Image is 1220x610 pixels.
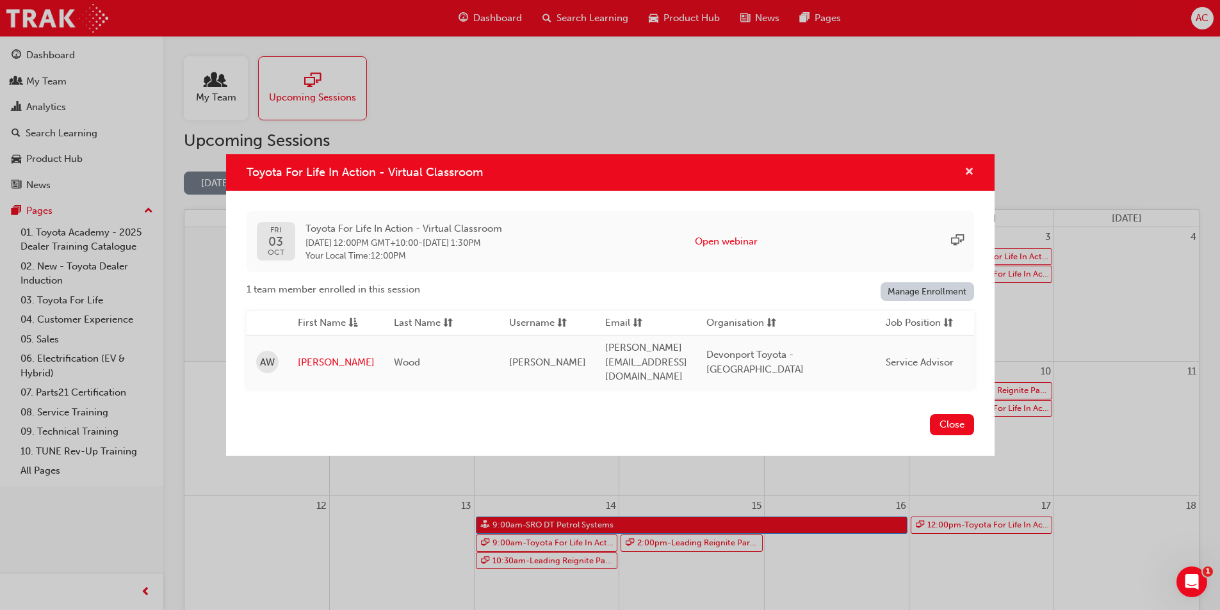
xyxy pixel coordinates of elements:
span: First Name [298,316,346,332]
span: 03 [268,235,284,248]
span: sorting-icon [943,316,953,332]
a: [PERSON_NAME] [298,355,375,370]
span: Service Advisor [886,357,954,368]
span: Organisation [706,316,764,332]
span: cross-icon [964,167,974,179]
span: OCT [268,248,284,257]
span: Job Position [886,316,941,332]
div: Toyota For Life In Action - Virtual Classroom [226,154,995,455]
button: Job Positionsorting-icon [886,316,956,332]
a: Manage Enrollment [881,282,974,301]
span: asc-icon [348,316,358,332]
button: Usernamesorting-icon [509,316,580,332]
button: cross-icon [964,165,974,181]
span: sorting-icon [767,316,776,332]
span: sorting-icon [443,316,453,332]
span: 1 team member enrolled in this session [247,282,420,297]
span: 03 Oct 2025 1:30PM [423,237,481,248]
button: Close [930,414,974,435]
span: sorting-icon [557,316,567,332]
span: Toyota For Life In Action - Virtual Classroom [247,165,483,179]
span: 03 Oct 2025 12:00PM GMT+10:00 [305,237,418,248]
button: Last Namesorting-icon [394,316,464,332]
span: AW [260,355,275,370]
div: - [305,221,502,262]
span: Email [605,316,630,332]
span: Devonport Toyota - [GEOGRAPHIC_DATA] [706,349,804,375]
span: [PERSON_NAME] [509,357,586,368]
span: FRI [268,226,284,234]
span: sorting-icon [633,316,642,332]
span: Username [509,316,555,332]
span: Toyota For Life In Action - Virtual Classroom [305,221,502,236]
span: 1 [1203,566,1213,577]
span: sessionType_ONLINE_URL-icon [951,234,964,249]
span: Last Name [394,316,441,332]
span: [PERSON_NAME][EMAIL_ADDRESS][DOMAIN_NAME] [605,342,687,382]
button: Emailsorting-icon [605,316,676,332]
span: Wood [394,357,420,368]
span: Your Local Time : 12:00PM [305,250,502,262]
button: Open webinar [695,234,758,249]
button: Organisationsorting-icon [706,316,777,332]
button: First Nameasc-icon [298,316,368,332]
iframe: Intercom live chat [1176,566,1207,597]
